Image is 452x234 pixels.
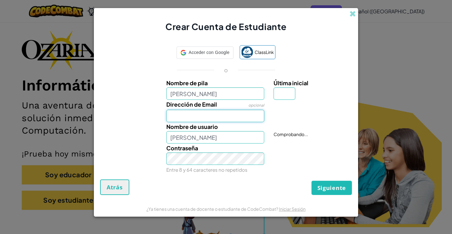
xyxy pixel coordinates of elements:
span: ¿Ya tienes una cuenta de docente o estudiante de CodeCombat? [146,206,279,212]
span: Contraseña [166,144,198,152]
span: opcional [248,103,264,108]
button: Atrás [100,179,129,195]
button: Siguiente [311,181,352,195]
span: Última inicial [274,79,308,86]
img: classlink-logo-small.png [241,46,253,58]
span: Comprobando... [274,131,308,137]
span: ClassLink [255,48,274,57]
small: Entre 8 y 64 caracteres no repetidos [166,167,247,173]
span: Nombre de pila [166,79,208,86]
div: Acceder con Google [177,46,233,59]
span: Acceder con Google [189,48,229,57]
span: Nombre de usuario [166,123,218,130]
span: Crear Cuenta de Estudiante [165,21,287,32]
span: Dirección de Email [166,101,217,108]
span: Siguiente [317,184,346,192]
p: o [224,66,228,74]
a: Iniciar Sesión [279,206,306,212]
span: Atrás [107,183,123,191]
